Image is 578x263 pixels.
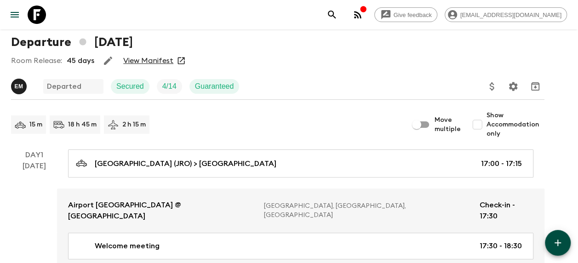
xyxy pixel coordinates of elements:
[116,81,144,92] p: Secured
[389,11,437,18] span: Give feedback
[47,81,81,92] p: Departed
[455,11,567,18] span: [EMAIL_ADDRESS][DOMAIN_NAME]
[67,55,94,66] p: 45 days
[264,201,472,220] p: [GEOGRAPHIC_DATA], [GEOGRAPHIC_DATA], [GEOGRAPHIC_DATA]
[162,81,177,92] p: 4 / 14
[481,158,522,169] p: 17:00 - 17:15
[122,120,146,129] p: 2 h 15 m
[445,7,567,22] div: [EMAIL_ADDRESS][DOMAIN_NAME]
[11,149,57,160] p: Day 1
[68,120,97,129] p: 18 h 45 m
[195,81,234,92] p: Guaranteed
[95,158,276,169] p: [GEOGRAPHIC_DATA] (JRO) > [GEOGRAPHIC_DATA]
[123,56,173,65] a: View Manifest
[68,200,257,222] p: Airport [GEOGRAPHIC_DATA] @ [GEOGRAPHIC_DATA]
[486,111,544,138] span: Show Accommodation only
[111,79,149,94] div: Secured
[374,7,437,22] a: Give feedback
[479,200,533,222] p: Check-in - 17:30
[11,81,29,89] span: Emanuel Munisi
[483,77,501,96] button: Update Price, Early Bird Discount and Costs
[57,189,544,233] a: Airport [GEOGRAPHIC_DATA] @ [GEOGRAPHIC_DATA][GEOGRAPHIC_DATA], [GEOGRAPHIC_DATA], [GEOGRAPHIC_DA...
[11,55,62,66] p: Room Release:
[11,33,133,51] h1: Departure [DATE]
[480,240,522,252] p: 17:30 - 18:30
[157,79,182,94] div: Trip Fill
[435,115,461,134] span: Move multiple
[68,233,533,259] a: Welcome meeting17:30 - 18:30
[95,240,160,252] p: Welcome meeting
[504,77,522,96] button: Settings
[6,6,24,24] button: menu
[526,77,544,96] button: Archive (Completed, Cancelled or Unsynced Departures only)
[323,6,341,24] button: search adventures
[68,149,533,177] a: [GEOGRAPHIC_DATA] (JRO) > [GEOGRAPHIC_DATA]17:00 - 17:15
[29,120,42,129] p: 15 m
